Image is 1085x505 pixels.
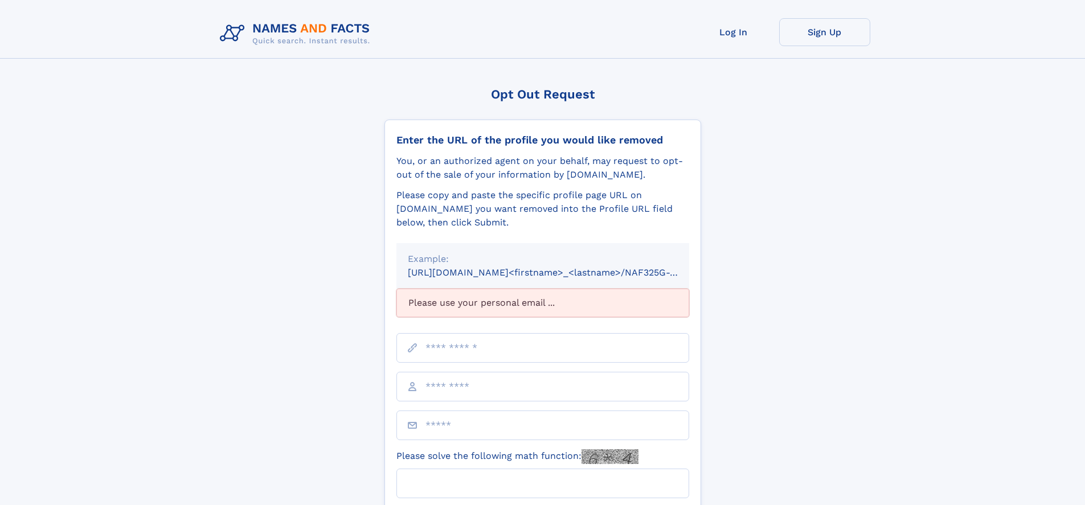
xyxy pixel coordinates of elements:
div: Enter the URL of the profile you would like removed [396,134,689,146]
a: Log In [688,18,779,46]
div: Please use your personal email ... [396,289,689,317]
div: Opt Out Request [384,87,701,101]
img: Logo Names and Facts [215,18,379,49]
small: [URL][DOMAIN_NAME]<firstname>_<lastname>/NAF325G-xxxxxxxx [408,267,711,278]
div: Example: [408,252,678,266]
div: You, or an authorized agent on your behalf, may request to opt-out of the sale of your informatio... [396,154,689,182]
a: Sign Up [779,18,870,46]
label: Please solve the following math function: [396,449,638,464]
div: Please copy and paste the specific profile page URL on [DOMAIN_NAME] you want removed into the Pr... [396,188,689,229]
